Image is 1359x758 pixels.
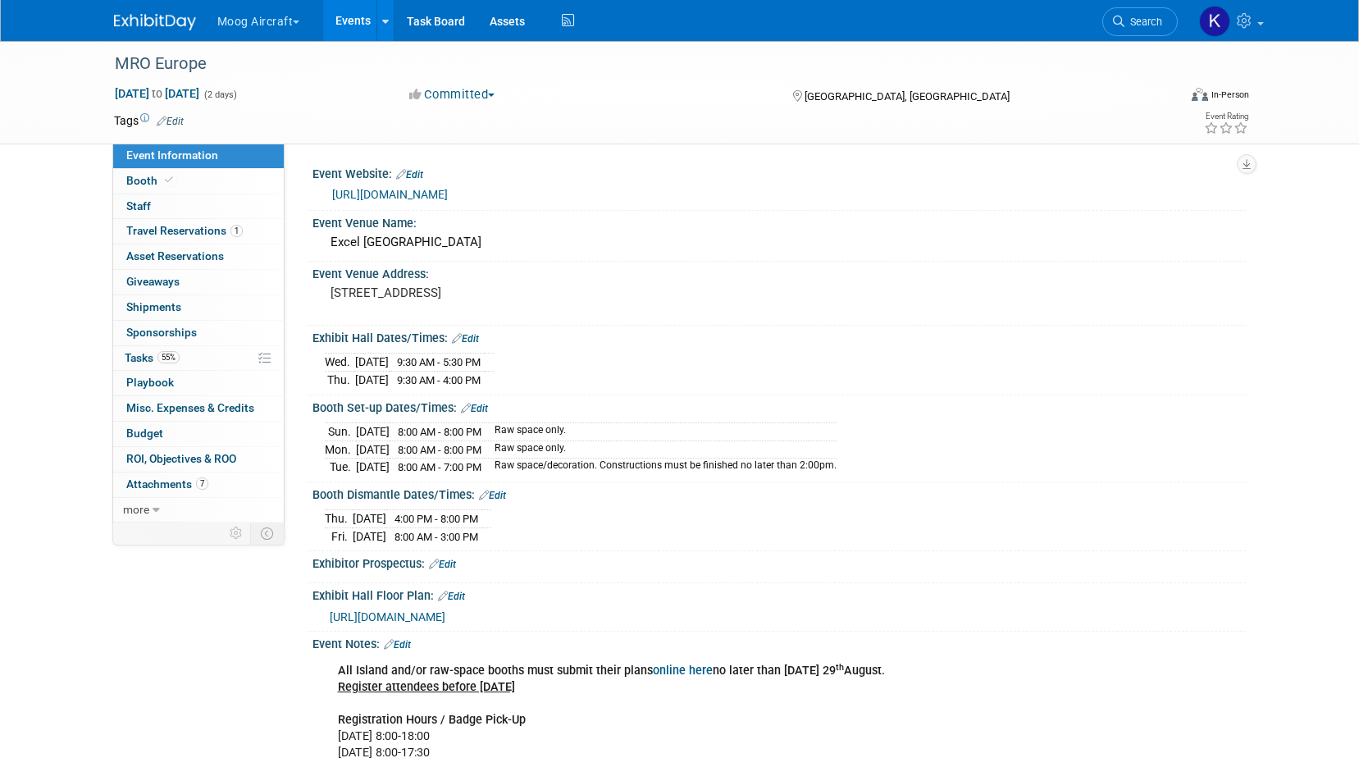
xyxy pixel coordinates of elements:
sup: th [836,662,844,673]
span: Travel Reservations [126,224,243,237]
span: Playbook [126,376,174,389]
span: Shipments [126,300,181,313]
div: Exhibit Hall Dates/Times: [312,326,1246,347]
td: Mon. [325,441,356,459]
span: 8:00 AM - 3:00 PM [394,531,478,543]
pre: [STREET_ADDRESS] [331,285,683,300]
span: to [149,87,165,100]
a: Playbook [113,371,284,395]
span: 4:00 PM - 8:00 PM [394,513,478,525]
td: [DATE] [356,423,390,441]
a: Edit [479,490,506,501]
img: ExhibitDay [114,14,196,30]
a: online here [653,664,713,678]
td: [DATE] [356,441,390,459]
a: Event Information [113,144,284,168]
span: Booth [126,174,176,187]
a: Giveaways [113,270,284,295]
td: Thu. [325,510,353,528]
b: All Island and/or raw-space booths must submit their plans no later than [DATE] 29 August. [338,664,885,678]
a: Edit [429,559,456,570]
a: more [113,498,284,523]
div: Event Venue Name: [312,211,1246,231]
a: Sponsorships [113,321,284,345]
a: Edit [452,333,479,345]
span: Event Information [126,148,218,162]
span: Giveaways [126,275,180,288]
td: Raw space/decoration. Constructions must be finished no later than 2:00pm. [485,459,837,476]
a: Search [1102,7,1178,36]
span: [DATE] [DATE] [114,86,200,101]
td: Wed. [325,354,355,372]
span: Asset Reservations [126,249,224,263]
td: Tags [114,112,184,129]
span: (2 days) [203,89,237,100]
div: Booth Set-up Dates/Times: [312,395,1246,417]
img: Format-Inperson.png [1192,88,1208,101]
span: Misc. Expenses & Credits [126,401,254,414]
span: Tasks [125,351,180,364]
span: 9:30 AM - 5:30 PM [397,356,481,368]
span: Attachments [126,477,208,491]
span: Search [1124,16,1162,28]
div: MRO Europe [109,49,1153,79]
a: Edit [384,639,411,651]
span: ROI, Objectives & ROO [126,452,236,465]
a: [URL][DOMAIN_NAME] [332,188,448,201]
span: 8:00 AM - 8:00 PM [398,444,481,456]
span: 8:00 AM - 8:00 PM [398,426,481,438]
td: [DATE] [355,354,389,372]
td: Sun. [325,423,356,441]
div: Event Website: [312,162,1246,183]
td: Fri. [325,527,353,545]
a: ROI, Objectives & ROO [113,447,284,472]
span: 8:00 AM - 7:00 PM [398,461,481,473]
td: [DATE] [353,510,386,528]
img: Kathryn Germony [1199,6,1230,37]
a: Edit [461,403,488,414]
div: Event Rating [1204,112,1248,121]
td: Tue. [325,459,356,476]
span: 7 [196,477,208,490]
a: Edit [157,116,184,127]
span: 55% [157,351,180,363]
div: Exhibit Hall Floor Plan: [312,583,1246,605]
a: Travel Reservations1 [113,219,284,244]
span: [GEOGRAPHIC_DATA], [GEOGRAPHIC_DATA] [805,90,1010,103]
a: Budget [113,422,284,446]
span: Staff [126,199,151,212]
td: Toggle Event Tabs [250,523,284,544]
td: [DATE] [355,372,389,389]
div: Event Format [1081,85,1250,110]
a: Edit [438,591,465,602]
span: Sponsorships [126,326,197,339]
div: In-Person [1211,89,1249,101]
td: Personalize Event Tab Strip [222,523,251,544]
a: [URL][DOMAIN_NAME] [330,610,445,623]
div: Exhibitor Prospectus: [312,551,1246,573]
td: [DATE] [353,527,386,545]
div: Event Venue Address: [312,262,1246,282]
b: Registration Hours / Badge Pick-Up [338,713,526,727]
td: Raw space only. [485,423,837,441]
a: Tasks55% [113,346,284,371]
i: Booth reservation complete [165,176,173,185]
button: Committed [404,86,501,103]
u: Register attendees before [DATE] [338,680,515,694]
a: Asset Reservations [113,244,284,269]
a: Attachments7 [113,473,284,497]
span: Budget [126,427,163,440]
div: Excel [GEOGRAPHIC_DATA] [325,230,1234,255]
a: Misc. Expenses & Credits [113,396,284,421]
a: Edit [396,169,423,180]
a: Booth [113,169,284,194]
a: Shipments [113,295,284,320]
td: Thu. [325,372,355,389]
span: 1 [230,225,243,237]
div: Booth Dismantle Dates/Times: [312,482,1246,504]
div: Event Notes: [312,632,1246,653]
td: [DATE] [356,459,390,476]
td: Raw space only. [485,441,837,459]
a: Staff [113,194,284,219]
